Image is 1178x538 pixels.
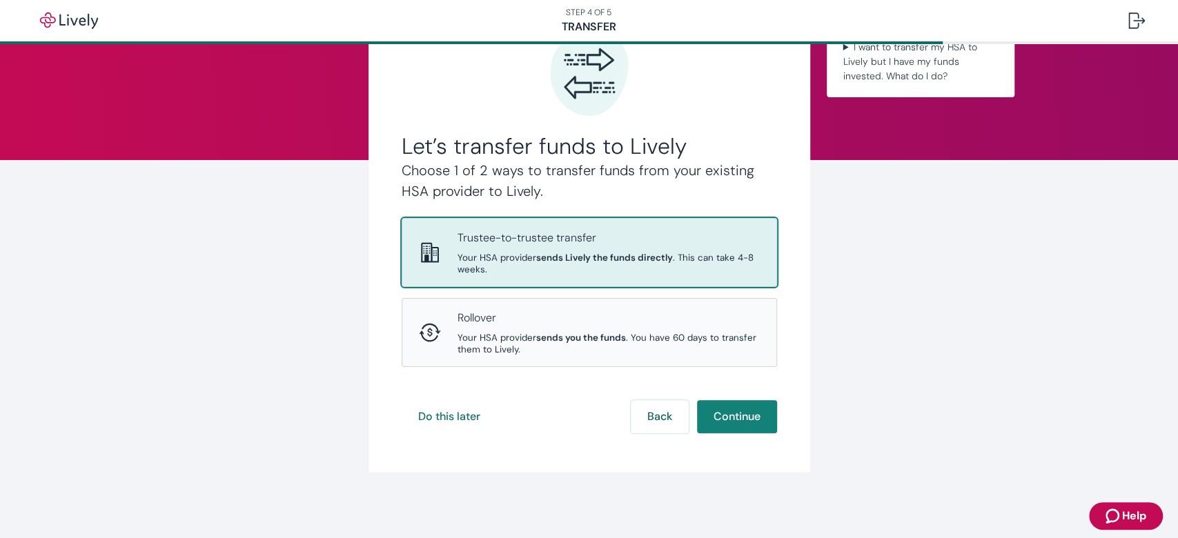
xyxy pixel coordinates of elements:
[402,219,776,286] button: Trustee-to-trusteeTrustee-to-trustee transferYour HSA providersends Lively the funds directly. Th...
[402,160,777,201] h4: Choose 1 of 2 ways to transfer funds from your existing HSA provider to Lively.
[458,230,760,246] p: Trustee-to-trustee transfer
[419,321,441,343] svg: Rollover
[1106,508,1122,524] svg: Zendesk support icon
[1117,4,1156,37] button: Log out
[458,252,760,275] span: Your HSA provider . This can take 4-8 weeks.
[458,310,760,326] p: Rollover
[402,299,776,366] button: RolloverRolloverYour HSA providersends you the funds. You have 60 days to transfer them to Lively.
[631,400,689,433] button: Back
[402,132,777,160] h2: Let’s transfer funds to Lively
[458,332,760,355] span: Your HSA provider . You have 60 days to transfer them to Lively.
[30,12,108,29] img: Lively
[402,400,497,433] button: Do this later
[838,37,1003,86] summary: I want to transfer my HSA to Lively but I have my funds invested. What do I do?
[419,241,441,263] svg: Trustee-to-trustee
[697,400,777,433] button: Continue
[536,252,673,263] strong: sends Lively the funds directly
[1122,508,1146,524] span: Help
[536,332,626,343] strong: sends you the funds
[1089,502,1163,530] button: Zendesk support iconHelp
